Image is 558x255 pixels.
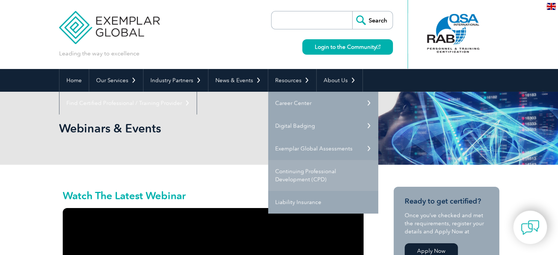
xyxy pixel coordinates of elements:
[268,160,378,191] a: Continuing Professional Development (CPD)
[63,190,364,201] h2: Watch The Latest Webinar
[547,3,556,10] img: en
[59,50,139,58] p: Leading the way to excellence
[376,45,380,49] img: open_square.png
[268,137,378,160] a: Exemplar Global Assessments
[89,69,143,92] a: Our Services
[208,69,268,92] a: News & Events
[352,11,393,29] input: Search
[143,69,208,92] a: Industry Partners
[521,218,539,237] img: contact-chat.png
[268,92,378,114] a: Career Center
[405,197,488,206] h3: Ready to get certified?
[302,39,393,55] a: Login to the Community
[268,114,378,137] a: Digital Badging
[268,69,316,92] a: Resources
[59,121,341,135] h1: Webinars & Events
[317,69,362,92] a: About Us
[268,191,378,214] a: Liability Insurance
[405,211,488,236] p: Once you’ve checked and met the requirements, register your details and Apply Now at
[59,92,197,114] a: Find Certified Professional / Training Provider
[59,69,89,92] a: Home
